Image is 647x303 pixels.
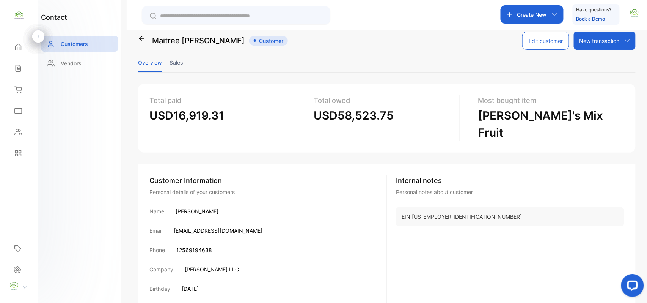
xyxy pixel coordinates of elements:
[249,36,288,46] span: Customer
[478,95,618,106] p: Most bought item
[517,11,547,19] p: Create New
[176,207,218,215] p: [PERSON_NAME]
[138,53,162,72] li: Overview
[152,35,245,46] p: Maitree [PERSON_NAME]
[41,55,118,71] a: Vendors
[174,227,262,235] p: [EMAIL_ADDRESS][DOMAIN_NAME]
[314,109,394,122] span: USD58,523.75
[314,95,453,106] p: Total owed
[396,188,624,196] p: Personal notes about customer
[149,227,162,235] p: Email
[576,6,612,14] p: Have questions?
[615,271,647,303] iframe: LiveChat chat widget
[41,12,67,22] h1: contact
[501,5,564,24] button: Create New
[170,53,183,72] li: Sales
[61,59,82,67] p: Vendors
[61,40,88,48] p: Customers
[185,265,239,273] p: [PERSON_NAME] LLC
[41,36,118,52] a: Customers
[13,10,25,21] img: logo
[629,8,640,19] img: avatar
[149,265,173,273] p: Company
[8,281,20,292] img: profile
[396,175,624,186] p: Internal notes
[176,246,212,254] p: 12569194638
[149,109,224,122] span: USD16,919.31
[402,213,619,221] p: EIN [US_EMPLOYER_IDENTIFICATION_NUMBER]
[149,175,386,186] div: Customer Information
[149,285,170,293] p: Birthday
[576,16,605,22] a: Book a Demo
[579,37,620,45] p: New transaction
[182,285,199,293] p: [DATE]
[149,207,164,215] p: Name
[629,5,640,24] button: avatar
[522,32,569,50] button: Edit customer
[149,246,165,254] p: Phone
[478,107,618,141] p: [PERSON_NAME]'s Mix Fruit
[149,188,386,196] div: Personal details of your customers
[149,95,289,106] p: Total paid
